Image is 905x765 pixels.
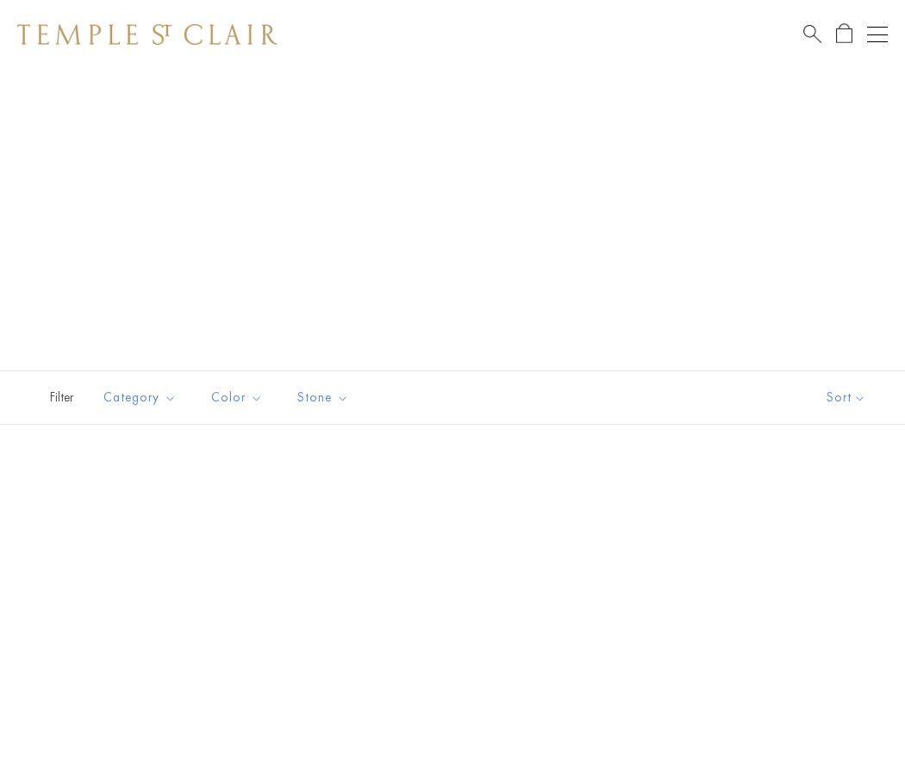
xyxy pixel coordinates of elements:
[17,24,278,45] img: Temple St. Clair
[203,387,276,408] span: Color
[867,24,888,45] button: Open navigation
[90,378,190,417] button: Category
[284,378,362,417] button: Stone
[289,387,362,408] span: Stone
[198,378,276,417] button: Color
[788,371,905,424] button: Show sort by
[836,23,852,45] a: Open Shopping Bag
[803,23,821,45] a: Search
[95,387,190,408] span: Category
